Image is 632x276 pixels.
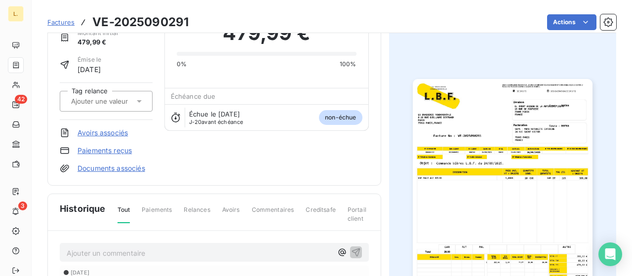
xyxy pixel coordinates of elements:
span: J-20 [189,118,202,125]
span: Échéance due [171,92,216,100]
span: Commentaires [252,205,294,222]
span: avant échéance [189,119,243,125]
span: [DATE] [78,64,101,75]
div: Open Intercom Messenger [598,242,622,266]
a: Factures [47,17,75,27]
span: non-échue [319,110,362,125]
span: Relances [184,205,210,222]
h3: VE-2025090291 [92,13,189,31]
span: Émise le [78,55,101,64]
span: Échue le [DATE] [189,110,240,118]
span: [DATE] [71,270,89,276]
span: 479,99 € [223,18,310,48]
span: Tout [118,205,130,223]
span: Montant initial [78,29,118,38]
span: 3 [18,201,27,210]
span: Historique [60,202,106,215]
span: 42 [15,95,27,104]
span: Avoirs [222,205,240,222]
span: 0% [177,60,187,69]
span: 100% [340,60,356,69]
input: Ajouter une valeur [70,97,169,106]
span: Paiements [142,205,172,222]
button: Actions [547,14,596,30]
span: 479,99 € [78,38,118,47]
a: Paiements reçus [78,146,132,156]
span: Portail client [348,205,369,231]
span: Factures [47,18,75,26]
a: Documents associés [78,163,145,173]
a: Avoirs associés [78,128,128,138]
span: Creditsafe [306,205,336,222]
div: L. [8,6,24,22]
